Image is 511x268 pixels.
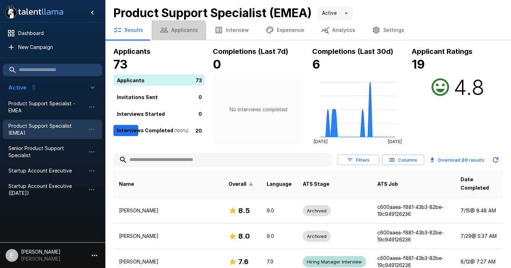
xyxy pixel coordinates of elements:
h6: 8.0 [238,231,250,242]
button: Experience [257,20,313,40]
span: Archived [303,233,331,240]
button: Updated Today - 11:51 AM [489,153,503,167]
b: 0 [213,57,221,71]
span: ATS Stage [303,180,329,188]
p: [PERSON_NAME] [119,233,217,240]
td: 7/15 @ 8:48 AM [455,198,503,223]
b: Applicant Ratings [412,47,472,56]
span: ATS Job [377,180,398,188]
b: 19 [412,57,425,71]
b: Completions (Last 7d) [213,47,288,56]
h6: 7.6 [238,256,248,267]
p: [PERSON_NAME] [119,258,217,265]
button: Interview [206,20,257,40]
button: Columns [382,155,424,165]
b: Product Support Specialist (EMEA) [113,6,312,20]
b: 73 [113,57,128,71]
p: 7.0 [267,258,292,265]
button: Analytics [313,20,364,40]
button: Settings [364,20,413,40]
span: Name [119,180,134,188]
p: c600aaea-f881-43b3-82be-19c949126236 [377,229,450,243]
b: 6 [312,57,320,71]
span: Date Completed [461,175,497,192]
h6: 8.5 [238,205,250,216]
tspan: [DATE] [314,139,328,144]
p: 20 [195,127,202,134]
p: c600aaea-f881-43b3-82be-19c949126236 [377,204,450,218]
h2: 4.8 [454,75,484,100]
div: Active [317,7,352,20]
button: Results [105,20,152,40]
p: 9.0 [267,233,292,240]
td: 7/29 @ 5:37 AM [455,224,503,249]
button: Applicants [152,20,206,40]
tspan: [DATE] [388,139,402,144]
p: 0 [198,93,202,100]
span: Overall [229,180,255,188]
span: Archived [303,207,331,214]
p: 73 [196,76,202,84]
button: Download 20 results [427,153,487,167]
span: Language [267,180,292,188]
p: 9.0 [267,207,292,214]
b: Completions (Last 30d) [312,47,393,56]
span: Hiring Manager Interview [303,259,366,265]
p: 0 [198,110,202,117]
p: No interviews completed [230,106,287,113]
button: Filters [337,155,379,165]
b: Applicants [113,47,150,56]
b: 20 [461,157,468,163]
p: [PERSON_NAME] [119,207,217,214]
